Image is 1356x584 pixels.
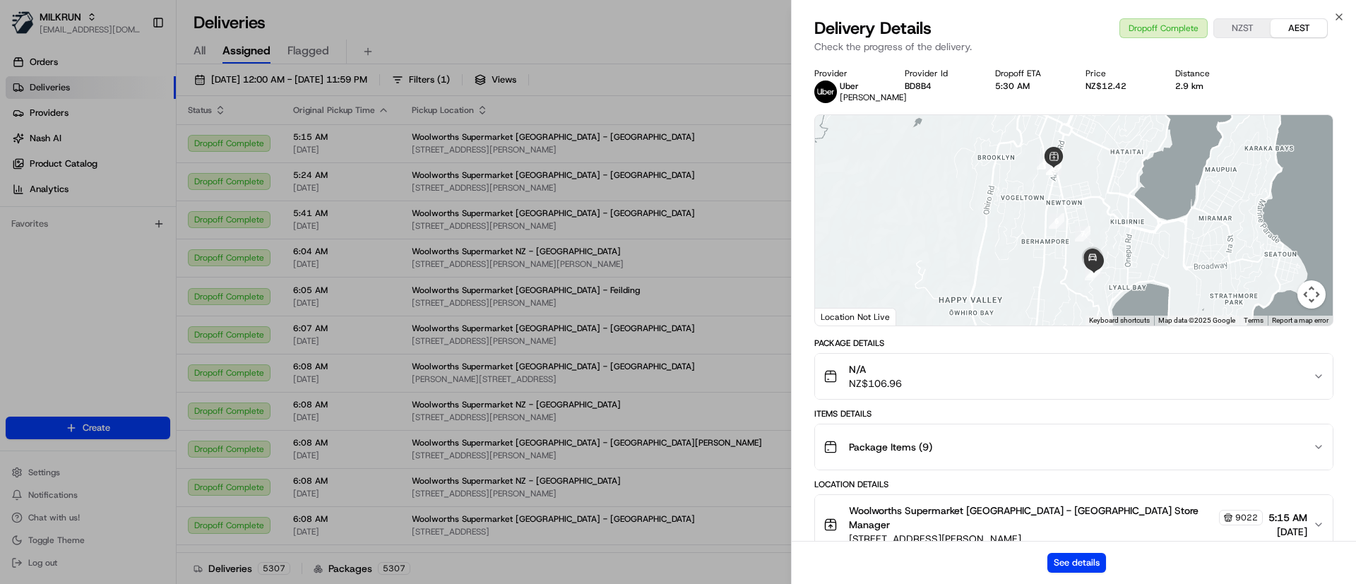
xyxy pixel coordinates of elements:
a: Report a map error [1272,316,1328,324]
div: 2.9 km [1175,81,1243,92]
span: [PERSON_NAME] [840,92,907,103]
div: Location Details [814,479,1333,490]
span: Delivery Details [814,17,932,40]
button: BD8B4 [905,81,932,92]
span: NZ$106.96 [849,376,902,391]
div: 7 [1075,226,1090,242]
span: Woolworths Supermarket [GEOGRAPHIC_DATA] - [GEOGRAPHIC_DATA] Store Manager [849,503,1216,532]
button: Map camera controls [1297,280,1326,309]
button: N/ANZ$106.96 [815,354,1333,399]
div: Provider Id [905,68,973,79]
a: Terms [1244,316,1263,324]
div: Items Details [814,408,1333,419]
img: uber-new-logo.jpeg [814,81,837,103]
span: Package Items ( 9 ) [849,440,932,454]
button: NZST [1214,19,1271,37]
div: Location Not Live [815,308,896,326]
button: See details [1047,553,1106,573]
div: Price [1086,68,1153,79]
button: AEST [1271,19,1327,37]
span: Uber [840,81,859,92]
span: [DATE] [1268,525,1307,539]
span: 5:15 AM [1268,511,1307,525]
a: Open this area in Google Maps (opens a new window) [819,307,865,326]
div: Dropoff ETA [995,68,1063,79]
span: N/A [849,362,902,376]
div: NZ$12.42 [1086,81,1153,92]
button: Package Items (9) [815,424,1333,470]
img: Google [819,307,865,326]
span: 9022 [1235,512,1258,523]
button: Keyboard shortcuts [1089,316,1150,326]
span: [STREET_ADDRESS][PERSON_NAME] [849,532,1263,546]
button: Woolworths Supermarket [GEOGRAPHIC_DATA] - [GEOGRAPHIC_DATA] Store Manager9022[STREET_ADDRESS][PE... [815,495,1333,554]
div: 5:30 AM [995,81,1063,92]
div: Provider [814,68,882,79]
div: 6 [1049,213,1064,229]
div: 3 [1037,154,1052,169]
div: Distance [1175,68,1243,79]
p: Check the progress of the delivery. [814,40,1333,54]
span: Map data ©2025 Google [1158,316,1235,324]
div: Package Details [814,338,1333,349]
